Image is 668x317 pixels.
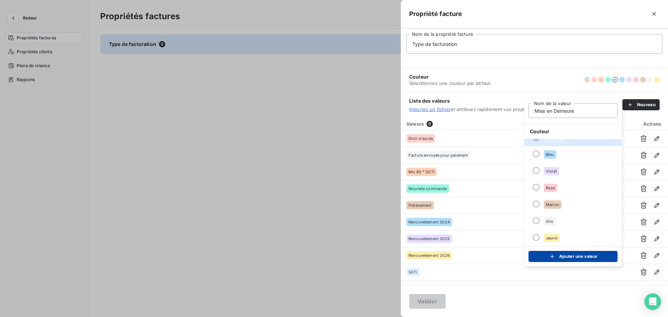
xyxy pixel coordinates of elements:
[409,294,446,309] button: Valider
[409,73,491,80] span: Couleur
[524,124,622,139] span: Couleur
[408,136,433,141] span: Droit d'accès
[546,136,563,140] span: Bleu clair
[409,106,451,112] a: Importez un fichier
[408,170,435,174] span: Mix BS * SGTI
[546,219,554,223] span: Gris
[409,80,491,86] span: Sélectionnez une couleur par défaut.
[409,9,462,19] h5: Propriété facture
[408,253,450,257] span: Renouvellement 2026
[546,186,555,190] span: Rose
[408,270,417,274] span: SGTi
[427,121,433,127] span: 9
[546,152,554,157] span: Bleu
[408,187,447,191] span: Nouvelle commande
[643,121,661,127] span: Actions
[644,293,661,310] div: Open Intercom Messenger
[408,153,468,157] span: Facture envoyée pour paiement
[408,220,450,224] span: Renouvellement 2024
[409,106,622,112] span: et attribuez rapidement vos propriétés.
[528,251,618,262] button: Ajouter une valeur
[546,236,557,240] span: Jaune
[408,203,432,207] span: Prélèvement
[528,103,618,118] input: placeholder
[406,34,662,54] input: placeholder
[546,169,557,173] span: Violet
[409,97,622,104] span: Liste des valeurs
[622,99,660,110] button: Nouveau
[408,237,450,241] span: Renouvellement 2025
[546,203,559,207] span: Marron
[402,120,631,127] div: Valeurs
